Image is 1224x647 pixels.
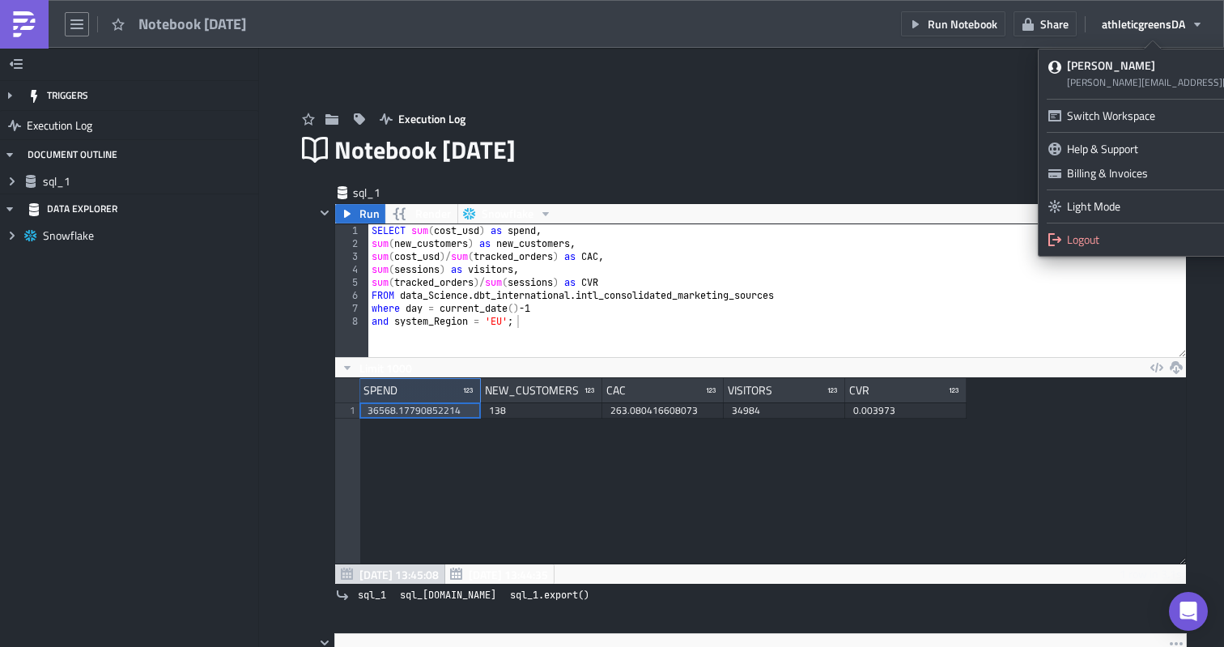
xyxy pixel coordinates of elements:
[6,6,844,91] body: Rich Text Area. Press ALT-0 for help.
[928,15,997,32] span: Run Notebook
[353,185,418,201] span: sql_1
[28,140,117,169] div: DOCUMENT OUTLINE
[457,204,558,223] button: Snowflake
[510,587,589,603] span: sql_1.export()
[335,263,368,276] div: 4
[315,203,334,223] button: Hide content
[353,587,391,603] a: sql_1
[1120,564,1182,584] div: 1 row in 3.1s
[28,194,117,223] div: DATA EXPLORER
[728,378,772,402] div: VISITORS
[444,564,555,584] button: [DATE] 13:44:35
[1094,11,1212,36] button: athleticgreensDA
[1040,15,1069,32] span: Share
[505,587,594,603] a: sql_1.export()
[385,204,458,223] button: Render
[1102,15,1185,32] span: athleticgreens DA
[6,6,844,19] p: Spend: {{ sql_[DOMAIN_NAME][0].SPEND }}
[335,276,368,289] div: 5
[335,204,385,223] button: Run
[358,587,386,603] span: sql_1
[368,402,473,419] div: 36568.17790852214
[606,378,626,402] div: CAC
[485,378,579,402] div: NEW_CUSTOMERS
[849,378,869,402] div: CVR
[853,402,958,419] div: 0.003973
[359,566,439,583] span: [DATE] 13:45:08
[395,587,501,603] a: sql_[DOMAIN_NAME]
[334,134,517,165] span: Notebook [DATE]
[335,302,368,315] div: 7
[138,15,248,33] span: Notebook [DATE]
[335,315,368,328] div: 8
[43,174,254,189] span: sql_1
[335,250,368,263] div: 3
[1169,592,1208,631] div: Open Intercom Messenger
[335,237,368,250] div: 2
[27,111,92,140] span: Execution Log
[6,24,844,37] p: New Customers ([GEOGRAPHIC_DATA]): {{ sql_[DOMAIN_NAME][0].NEW_CUSTOMERS }}
[359,360,412,377] span: Limit 1000
[732,402,837,419] div: 34984
[335,224,368,237] div: 1
[11,11,37,37] img: PushMetrics
[335,564,445,584] button: [DATE] 13:45:08
[335,358,418,377] button: Limit 1000
[359,204,380,223] span: Run
[335,289,368,302] div: 6
[400,587,496,603] span: sql_[DOMAIN_NAME]
[901,11,1005,36] button: Run Notebook
[398,110,465,127] span: Execution Log
[6,60,844,73] p: Visitors: {{ sql_[DOMAIN_NAME][0].VISITORS }}
[363,378,397,402] div: SPEND
[6,42,844,55] p: CAC: {{ sql_[DOMAIN_NAME][0].CAC }}
[372,106,474,131] button: Execution Log
[489,402,594,419] div: 138
[482,204,533,223] span: Snowflake
[1014,11,1077,36] button: Share
[43,228,254,243] span: Snowflake
[469,566,548,583] span: [DATE] 13:44:35
[610,402,716,419] div: 263.080416608073
[6,78,844,91] p: Total CVR: {{ sql_[DOMAIN_NAME][0].CVR }}
[1067,57,1155,74] strong: [PERSON_NAME]
[28,81,88,110] div: TRIGGERS
[415,204,451,223] span: Render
